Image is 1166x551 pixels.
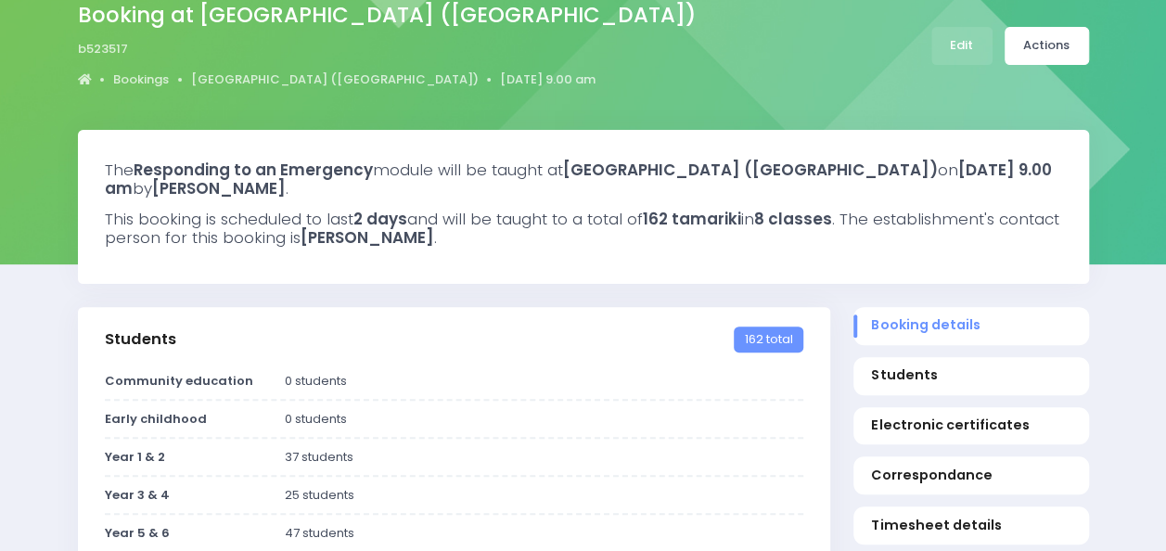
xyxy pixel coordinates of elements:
[301,226,434,249] strong: [PERSON_NAME]
[274,448,814,467] div: 37 students
[871,516,1070,535] span: Timesheet details
[152,177,286,199] strong: [PERSON_NAME]
[1005,27,1089,65] a: Actions
[274,486,814,505] div: 25 students
[871,416,1070,435] span: Electronic certificates
[754,208,832,230] strong: 8 classes
[105,159,1052,199] strong: [DATE] 9.00 am
[853,456,1089,494] a: Correspondance
[274,372,814,391] div: 0 students
[105,160,1062,199] h3: The module will be taught at on by .
[871,466,1070,485] span: Correspondance
[853,357,1089,395] a: Students
[105,330,176,349] h3: Students
[105,486,170,504] strong: Year 3 & 4
[871,365,1070,385] span: Students
[274,410,814,429] div: 0 students
[734,327,802,352] span: 162 total
[931,27,993,65] a: Edit
[113,70,169,89] a: Bookings
[105,448,165,466] strong: Year 1 & 2
[853,307,1089,345] a: Booking details
[105,210,1062,248] h3: This booking is scheduled to last and will be taught to a total of in . The establishment's conta...
[191,70,479,89] a: [GEOGRAPHIC_DATA] ([GEOGRAPHIC_DATA])
[274,524,814,543] div: 47 students
[353,208,407,230] strong: 2 days
[643,208,741,230] strong: 162 tamariki
[563,159,938,181] strong: [GEOGRAPHIC_DATA] ([GEOGRAPHIC_DATA])
[134,159,373,181] strong: Responding to an Emergency
[105,524,170,542] strong: Year 5 & 6
[853,506,1089,545] a: Timesheet details
[500,70,596,89] a: [DATE] 9.00 am
[871,315,1070,335] span: Booking details
[78,40,128,58] span: b523517
[105,410,207,428] strong: Early childhood
[78,3,696,28] h2: Booking at [GEOGRAPHIC_DATA] ([GEOGRAPHIC_DATA])
[105,372,253,390] strong: Community education
[853,407,1089,445] a: Electronic certificates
